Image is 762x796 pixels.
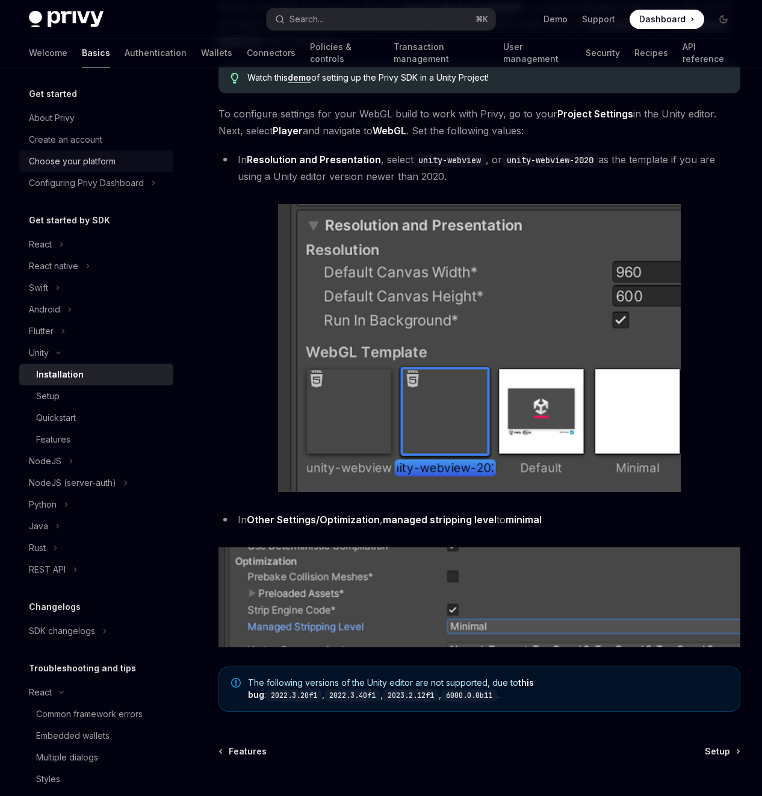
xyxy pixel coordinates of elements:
div: React [29,685,52,700]
strong: WebGL [373,125,406,137]
div: About Privy [29,111,75,125]
span: Watch this of setting up the Privy SDK in a Unity Project! [247,72,728,84]
img: webview-template [278,204,681,492]
button: Toggle Java section [19,515,173,537]
button: Toggle Unity section [19,342,173,364]
span: The following versions of the Unity editor are not supported, due to : , , , . [248,677,728,701]
a: Quickstart [19,407,173,429]
button: Toggle React section [19,234,173,255]
button: Toggle REST API section [19,559,173,580]
code: 2022.3.40f1 [324,689,380,701]
div: Embedded wallets [36,729,110,743]
code: unity-webview-2020 [502,154,598,167]
a: Policies & controls [310,39,379,67]
button: Toggle React section [19,682,173,703]
div: Installation [36,367,84,382]
h5: Get started by SDK [29,213,110,228]
button: Toggle Configuring Privy Dashboard section [19,172,173,194]
div: Android [29,302,60,317]
span: Dashboard [639,13,686,25]
div: Search... [290,12,323,26]
button: Toggle Python section [19,494,173,515]
a: Choose your platform [19,151,173,172]
a: Wallets [201,39,232,67]
strong: Project Settings [557,108,633,120]
div: REST API [29,562,66,577]
code: 2023.2.12f1 [383,689,439,701]
a: Dashboard [630,10,704,29]
span: ⌘ K [475,14,488,24]
a: Demo [544,13,568,25]
div: SDK changelogs [29,624,95,638]
div: React [29,237,52,252]
a: Features [19,429,173,450]
div: Python [29,497,57,512]
a: demo [288,72,311,83]
strong: managed stripping level [383,514,497,526]
div: React native [29,259,78,273]
a: User management [503,39,571,67]
a: this bug [248,677,534,700]
button: Toggle Flutter section [19,320,173,342]
strong: minimal [506,514,542,526]
div: Multiple dialogs [36,750,98,765]
div: Java [29,519,48,533]
a: Security [586,39,620,67]
div: Common framework errors [36,707,143,721]
a: Create an account [19,129,173,151]
div: Setup [36,389,60,403]
button: Toggle React native section [19,255,173,277]
a: Support [582,13,615,25]
li: In , to [218,511,740,528]
a: Authentication [125,39,187,67]
a: Setup [19,385,173,407]
h5: Changelogs [29,600,81,614]
a: Installation [19,364,173,385]
a: About Privy [19,107,173,129]
button: Toggle SDK changelogs section [19,620,173,642]
a: Setup [705,745,739,757]
div: Styles [36,772,60,786]
button: Toggle dark mode [714,10,733,29]
a: API reference [683,39,733,67]
button: Toggle NodeJS section [19,450,173,472]
a: Transaction management [394,39,489,67]
a: Recipes [634,39,668,67]
div: NodeJS [29,454,61,468]
li: In , select , or as the template if you are using a Unity editor version newer than 2020. [218,151,740,185]
img: dark logo [29,11,104,28]
svg: Tip [231,73,239,84]
svg: Note [231,678,241,688]
img: webview-stripping-settings [218,547,740,647]
button: Toggle NodeJS (server-auth) section [19,472,173,494]
h5: Troubleshooting and tips [29,661,136,676]
span: To configure settings for your WebGL build to work with Privy, go to your in the Unity editor. Ne... [218,105,740,139]
button: Toggle Rust section [19,537,173,559]
div: Unity [29,346,49,360]
code: unity-webview [414,154,486,167]
div: Swift [29,281,48,295]
div: Rust [29,541,46,555]
a: Welcome [29,39,67,67]
a: Connectors [247,39,296,67]
div: NodeJS (server-auth) [29,476,116,490]
a: Styles [19,768,173,790]
button: Toggle Swift section [19,277,173,299]
div: Create an account [29,132,102,147]
strong: Resolution and Presentation [247,154,381,166]
span: Setup [705,745,730,757]
a: Multiple dialogs [19,747,173,768]
div: Flutter [29,324,54,338]
a: Common framework errors [19,703,173,725]
strong: Player [273,125,303,137]
div: Quickstart [36,411,76,425]
span: Features [229,745,267,757]
code: 6000.0.0b11 [441,689,497,701]
div: Choose your platform [29,154,116,169]
a: Embedded wallets [19,725,173,747]
a: Features [220,745,267,757]
strong: Other Settings/Optimization [247,514,380,526]
button: Open search [267,8,495,30]
button: Toggle Android section [19,299,173,320]
h5: Get started [29,87,77,101]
